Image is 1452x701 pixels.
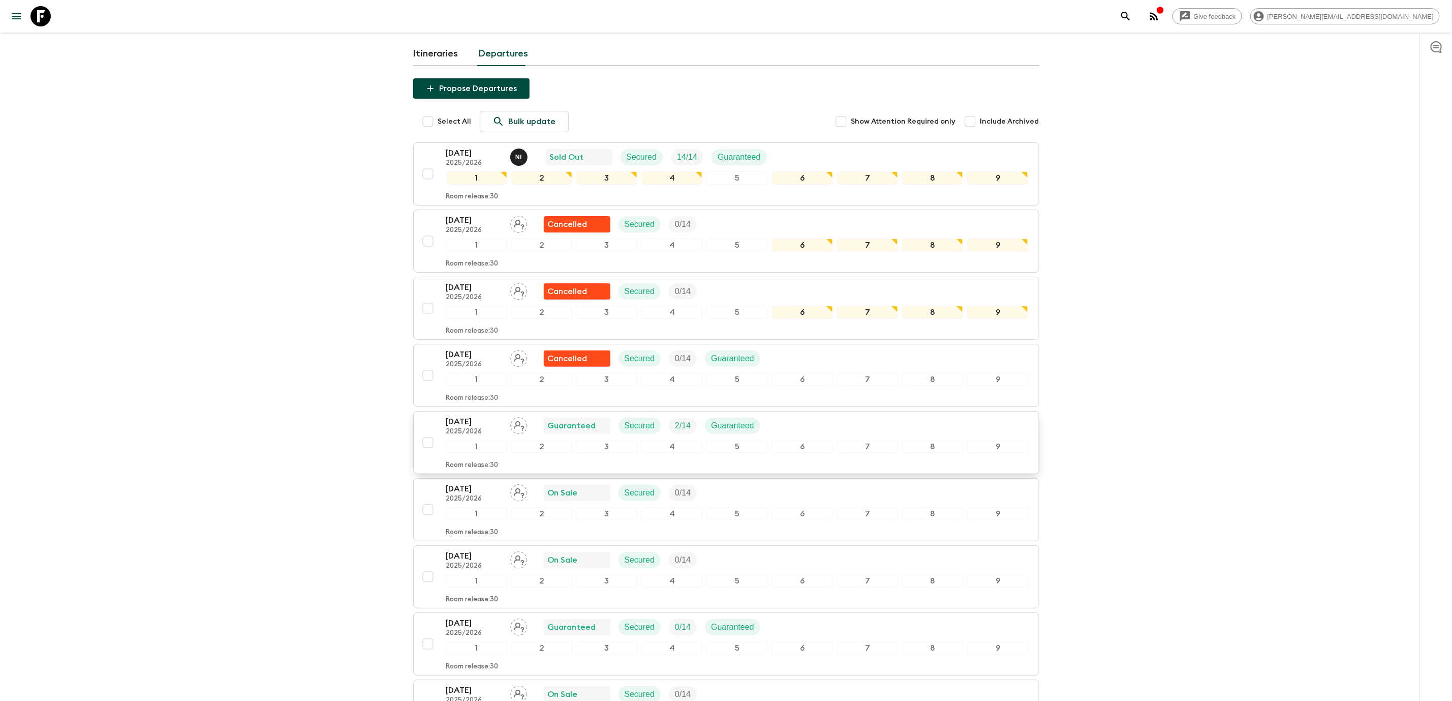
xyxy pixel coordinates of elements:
div: 3 [576,641,637,655]
div: 7 [837,373,898,386]
div: Trip Fill [669,418,697,434]
div: 1 [446,306,507,319]
div: 5 [706,239,767,252]
div: 4 [641,239,702,252]
div: 7 [837,306,898,319]
p: Secured [625,353,655,365]
p: 0 / 14 [675,487,691,499]
div: 7 [837,507,898,520]
p: [DATE] [446,214,502,226]
div: 9 [967,373,1028,386]
p: Room release: 30 [446,663,499,671]
p: Secured [625,554,655,566]
div: 8 [902,171,963,185]
p: [DATE] [446,147,502,159]
div: 5 [706,373,767,386]
p: Room release: 30 [446,529,499,537]
p: Secured [625,285,655,298]
p: Cancelled [548,285,588,298]
button: [DATE]2025/2026Assign pack leaderOn SaleSecuredTrip Fill123456789Room release:30 [413,545,1039,608]
div: Secured [619,552,661,568]
div: 1 [446,239,507,252]
div: 1 [446,641,507,655]
div: 7 [837,574,898,588]
p: 2025/2026 [446,294,502,302]
div: 5 [706,306,767,319]
p: Room release: 30 [446,193,499,201]
div: 1 [446,507,507,520]
p: 0 / 14 [675,218,691,230]
p: Room release: 30 [446,596,499,604]
a: Give feedback [1172,8,1242,24]
span: Give feedback [1188,13,1242,20]
div: 9 [967,171,1028,185]
div: 9 [967,507,1028,520]
div: 1 [446,373,507,386]
p: 14 / 14 [677,151,697,163]
p: Sold Out [550,151,584,163]
button: [DATE]2025/2026Assign pack leaderFlash Pack cancellationSecuredTrip Fill123456789Room release:30 [413,210,1039,273]
button: NI [510,149,530,166]
div: 3 [576,306,637,319]
p: Guaranteed [718,151,761,163]
p: Guaranteed [548,621,596,633]
p: On Sale [548,688,578,700]
div: 3 [576,574,637,588]
span: Naoya Ishida [510,152,530,160]
p: 2025/2026 [446,495,502,503]
button: search adventures [1116,6,1136,26]
div: 6 [772,641,833,655]
p: Guaranteed [548,420,596,432]
div: Trip Fill [669,350,697,367]
div: [PERSON_NAME][EMAIL_ADDRESS][DOMAIN_NAME] [1250,8,1440,24]
div: 2 [511,574,572,588]
div: 8 [902,239,963,252]
div: Trip Fill [669,283,697,300]
div: 2 [511,440,572,453]
p: Room release: 30 [446,327,499,335]
div: 7 [837,440,898,453]
a: Bulk update [480,111,569,132]
p: 2 / 14 [675,420,691,432]
button: [DATE]2025/2026Assign pack leaderFlash Pack cancellationSecuredTrip Fill123456789Room release:30 [413,277,1039,340]
p: 2025/2026 [446,428,502,436]
p: Secured [627,151,657,163]
p: 0 / 14 [675,621,691,633]
div: 1 [446,574,507,588]
div: Secured [619,283,661,300]
div: 2 [511,306,572,319]
button: menu [6,6,26,26]
p: Room release: 30 [446,394,499,402]
p: On Sale [548,554,578,566]
button: [DATE]2025/2026Assign pack leaderGuaranteedSecuredTrip FillGuaranteed123456789Room release:30 [413,411,1039,474]
p: [DATE] [446,348,502,361]
div: 9 [967,641,1028,655]
div: 4 [641,171,702,185]
div: Secured [619,216,661,232]
div: 7 [837,239,898,252]
div: 7 [837,641,898,655]
div: Trip Fill [669,619,697,635]
div: Flash Pack cancellation [544,350,610,367]
div: Secured [619,350,661,367]
p: Guaranteed [711,621,754,633]
p: On Sale [548,487,578,499]
button: [DATE]2025/2026Naoya IshidaSold OutSecuredTrip FillGuaranteed123456789Room release:30 [413,142,1039,206]
p: Secured [625,218,655,230]
div: 4 [641,574,702,588]
p: N I [515,153,522,161]
div: 9 [967,239,1028,252]
div: 6 [772,239,833,252]
p: 0 / 14 [675,554,691,566]
p: Cancelled [548,353,588,365]
div: 6 [772,306,833,319]
span: Assign pack leader [510,353,528,361]
span: Assign pack leader [510,622,528,630]
button: [DATE]2025/2026Assign pack leaderGuaranteedSecuredTrip FillGuaranteed123456789Room release:30 [413,612,1039,676]
p: Room release: 30 [446,260,499,268]
div: 3 [576,440,637,453]
div: 2 [511,641,572,655]
span: Assign pack leader [510,689,528,697]
div: Trip Fill [671,149,703,165]
div: 6 [772,440,833,453]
